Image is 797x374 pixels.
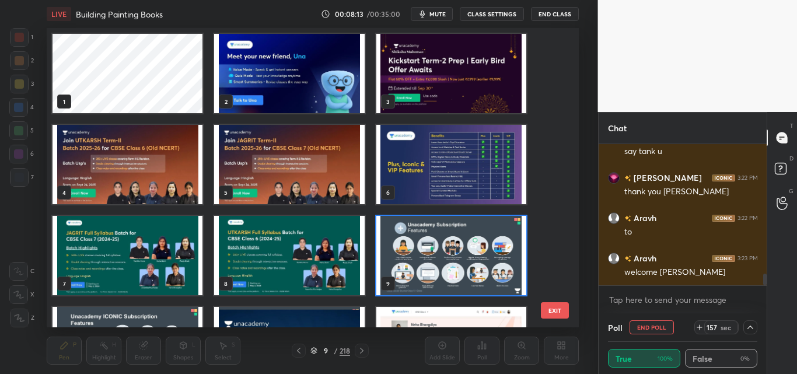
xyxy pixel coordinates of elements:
[624,256,631,262] img: no-rating-badge.077c3623.svg
[53,216,202,295] img: 1759225975URDN4V.pdf
[789,187,793,195] p: G
[9,262,34,281] div: C
[624,175,631,181] img: no-rating-badge.077c3623.svg
[47,7,71,21] div: LIVE
[9,145,34,163] div: 6
[376,216,526,295] img: 1759225975URDN4V.pdf
[599,113,636,144] p: Chat
[624,267,758,278] div: welcome [PERSON_NAME]
[460,7,524,21] button: CLASS SETTINGS
[737,174,758,181] div: 3:22 PM
[531,7,579,21] button: End Class
[10,28,33,47] div: 1
[608,212,620,224] img: default.png
[340,345,350,356] div: 218
[76,9,163,20] h4: Building Painting Books
[712,174,735,181] img: iconic-dark.1390631f.png
[215,125,365,204] img: 17592258934NP5DS.pdf
[10,51,34,70] div: 2
[215,216,365,295] img: 1759225975URDN4V.pdf
[608,321,623,334] h4: Poll
[599,144,767,285] div: grid
[737,215,758,222] div: 3:22 PM
[719,323,733,332] div: sec
[790,121,793,130] p: T
[334,347,337,354] div: /
[624,186,758,198] div: thank you [PERSON_NAME]
[624,226,758,238] div: to
[215,34,365,113] img: 17592258934NP5DS.pdf
[9,285,34,304] div: X
[320,347,331,354] div: 9
[705,323,719,332] div: 157
[9,98,34,117] div: 4
[631,212,656,224] h6: Aravh
[631,252,656,264] h6: Aravh
[630,320,674,334] button: End Poll
[10,168,34,187] div: 7
[737,255,758,262] div: 3:23 PM
[541,302,569,319] button: EXIT
[631,172,702,184] h6: [PERSON_NAME]
[624,146,758,158] div: say tank u
[47,28,558,327] div: grid
[376,34,526,113] img: 17592258934NP5DS.pdf
[10,75,34,93] div: 3
[10,309,34,327] div: Z
[53,125,202,204] img: 17592258934NP5DS.pdf
[712,255,735,262] img: iconic-dark.1390631f.png
[429,10,446,18] span: mute
[712,215,735,222] img: iconic-dark.1390631f.png
[608,253,620,264] img: default.png
[411,7,453,21] button: mute
[624,215,631,222] img: no-rating-badge.077c3623.svg
[789,154,793,163] p: D
[376,125,526,204] img: 17592258934NP5DS.pdf
[608,172,620,184] img: a790fee83f3a4e49a83ba16f200c625f.jpg
[9,121,34,140] div: 5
